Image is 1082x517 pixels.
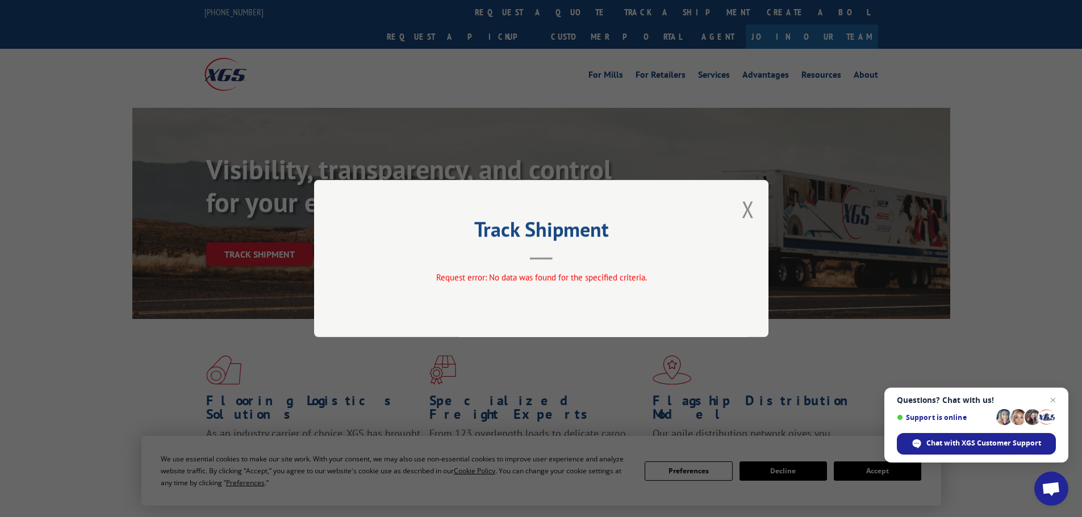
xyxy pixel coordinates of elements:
span: Support is online [897,413,992,422]
button: Close modal [742,194,754,224]
span: Chat with XGS Customer Support [897,433,1056,455]
span: Chat with XGS Customer Support [926,438,1041,448]
span: Request error: No data was found for the specified criteria. [436,272,646,283]
span: Questions? Chat with us! [897,396,1056,405]
h2: Track Shipment [371,221,712,243]
a: Open chat [1034,472,1068,506]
